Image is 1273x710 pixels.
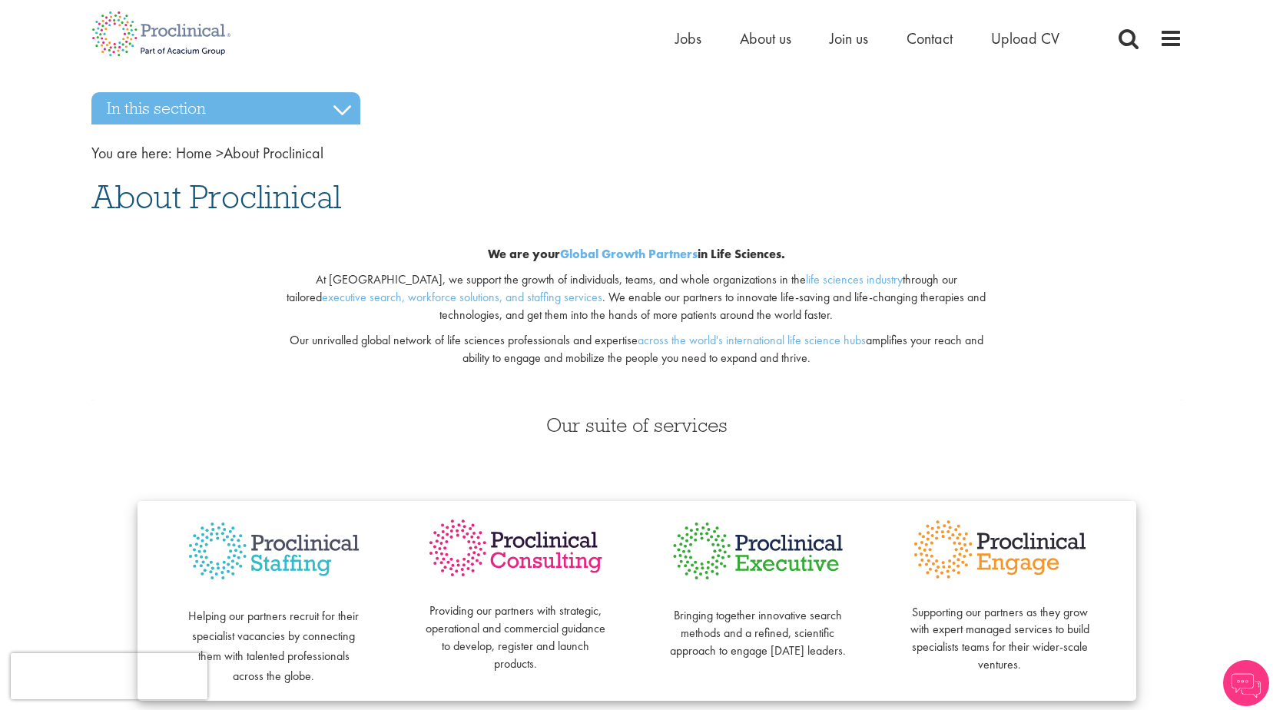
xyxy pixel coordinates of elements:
a: Join us [830,28,868,48]
p: At [GEOGRAPHIC_DATA], we support the growth of individuals, teams, and whole organizations in the... [277,271,996,324]
span: Helping our partners recruit for their specialist vacancies by connecting them with talented prof... [188,608,359,684]
img: Proclinical Consulting [426,516,606,580]
a: life sciences industry [806,271,903,287]
p: Supporting our partners as they grow with expert managed services to build specialists teams for ... [910,586,1090,674]
img: Proclinical Executive [668,516,848,586]
img: Chatbot [1223,660,1269,706]
img: Proclinical Staffing [184,516,364,586]
p: Providing our partners with strategic, operational and commercial guidance to develop, register a... [426,586,606,673]
a: executive search, workforce solutions, and staffing services [322,289,602,305]
a: Contact [907,28,953,48]
iframe: reCAPTCHA [11,653,207,699]
a: Jobs [675,28,701,48]
b: We are your in Life Sciences. [488,246,785,262]
span: > [216,143,224,163]
a: Global Growth Partners [560,246,698,262]
p: Our unrivalled global network of life sciences professionals and expertise amplifies your reach a... [277,332,996,367]
h3: Our suite of services [91,415,1182,435]
h3: In this section [91,92,360,124]
span: You are here: [91,143,172,163]
span: About Proclinical [91,176,341,217]
span: About Proclinical [176,143,323,163]
p: Bringing together innovative search methods and a refined, scientific approach to engage [DATE] l... [668,589,848,659]
a: across the world's international life science hubs [638,332,866,348]
a: Upload CV [991,28,1059,48]
a: breadcrumb link to Home [176,143,212,163]
a: About us [740,28,791,48]
img: Proclinical Engage [910,516,1090,582]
